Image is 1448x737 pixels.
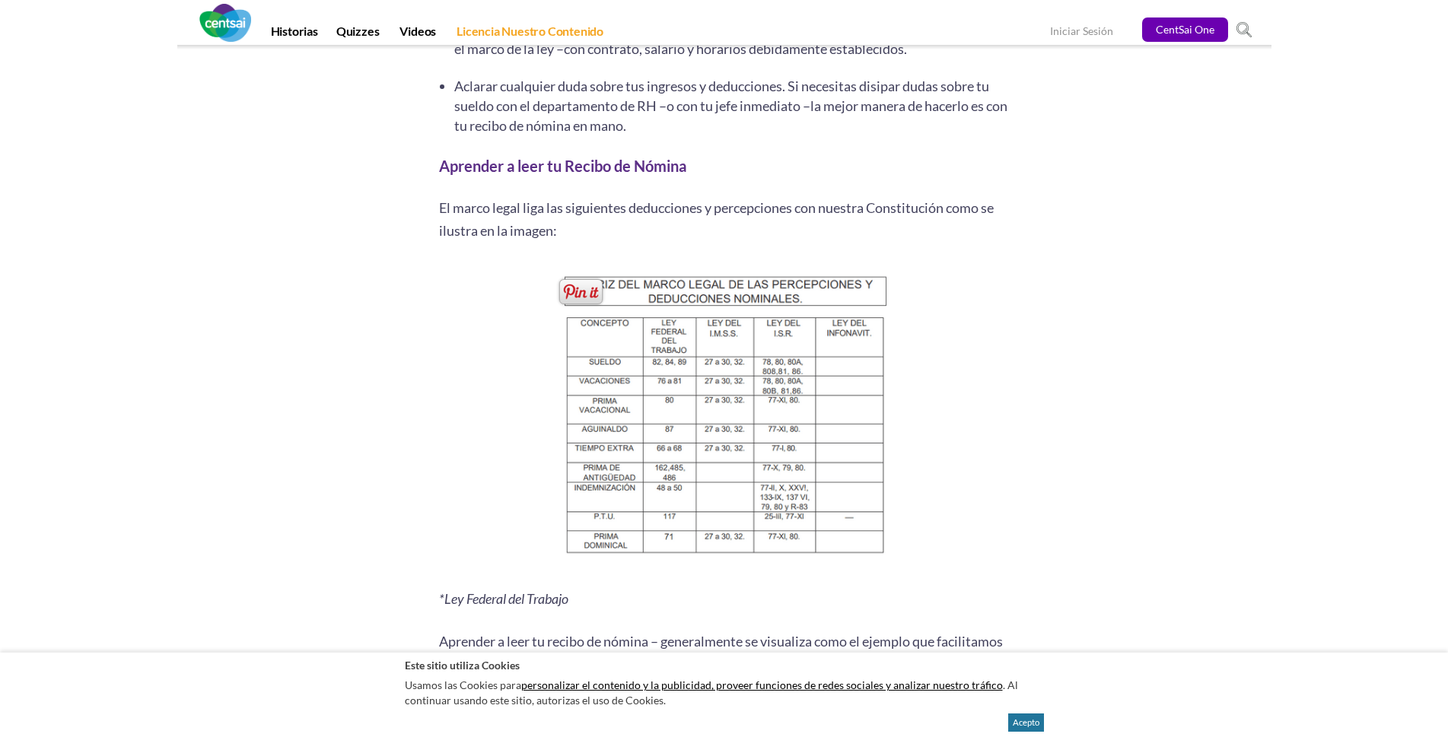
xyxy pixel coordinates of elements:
[1050,24,1113,40] a: Iniciar Sesión
[454,76,1010,135] li: Aclarar cualquier duda sobre tus ingresos y deducciones. Si necesitas disipar dudas sobre tu suel...
[1142,17,1228,42] a: CentSai One
[199,4,251,42] img: CentSai
[439,196,1010,242] p: El marco legal liga las siguientes deducciones y percepciones con nuestra Constitución como se il...
[439,154,1010,177] h2: Aprender a leer tu Recibo de Nómina
[405,658,1044,672] h2: Este sitio utiliza Cookies
[439,591,568,608] i: *Ley Federal del Trabajo
[390,24,445,45] a: Videos
[262,24,327,45] a: Historias
[405,674,1044,711] p: Usamos las Cookies para . Al continuar usando este sitio, autorizas el uso de Cookies.
[327,24,389,45] a: Quizzes
[439,630,1010,675] p: Aprender a leer tu recibo de nómina – generalmente se visualiza como el ejemplo que facilitamos a...
[447,24,613,45] a: Licencia Nuestro Contenido
[1008,713,1044,732] button: Acepto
